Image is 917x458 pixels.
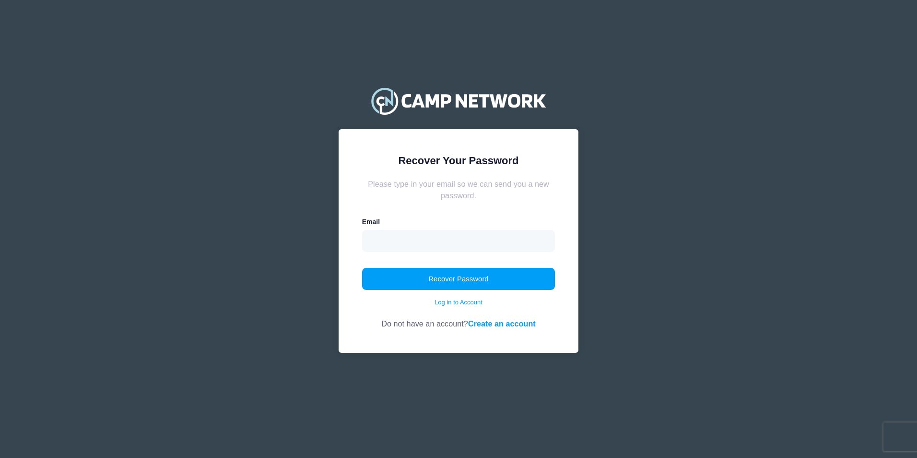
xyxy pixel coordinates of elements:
[362,268,555,290] button: Recover Password
[367,82,550,120] img: Camp Network
[362,307,555,329] div: Do not have an account?
[362,178,555,202] div: Please type in your email so we can send you a new password.
[468,319,536,328] a: Create an account
[362,217,380,227] label: Email
[435,298,482,307] a: Log in to Account
[362,153,555,169] div: Recover Your Password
